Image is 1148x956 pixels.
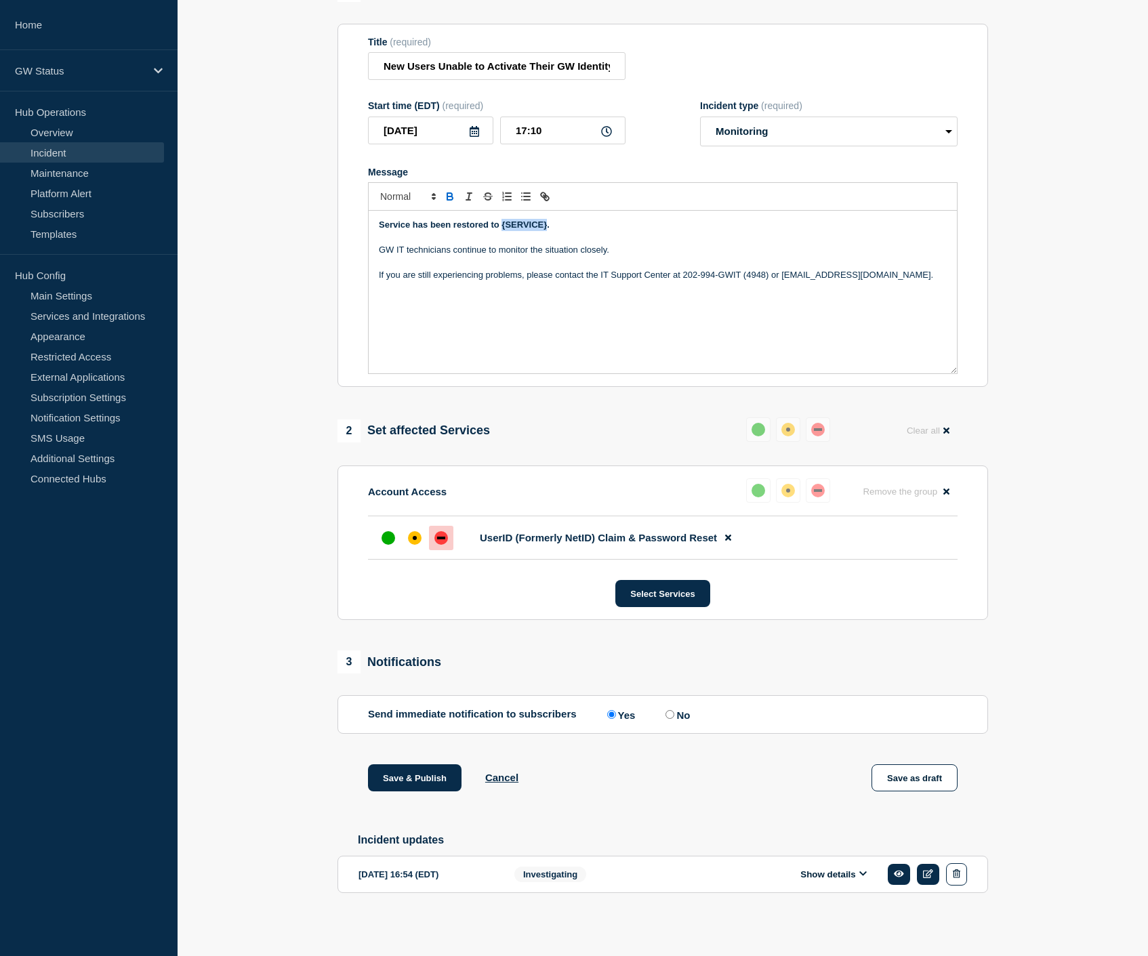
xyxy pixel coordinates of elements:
input: Yes [607,710,616,719]
span: Font size [374,188,440,205]
p: GW IT technicians continue to monitor the situation closely. [379,244,947,256]
div: down [434,531,448,545]
div: affected [781,423,795,436]
div: Title [368,37,626,47]
input: Title [368,52,626,80]
button: Select Services [615,580,710,607]
button: up [746,478,771,503]
p: If you are still experiencing problems, please contact the IT Support Center at 202-994-GWIT (494... [379,269,947,281]
p: Send immediate notification to subscribers [368,708,577,721]
div: up [382,531,395,545]
button: affected [776,417,800,442]
div: Message [369,211,957,373]
button: Toggle link [535,188,554,205]
p: Account Access [368,486,447,497]
button: Save & Publish [368,764,462,791]
span: Remove the group [863,486,937,497]
button: Toggle italic text [459,188,478,205]
button: Save as draft [872,764,958,791]
span: UserID (Formerly NetID) Claim & Password Reset [480,532,717,543]
div: Send immediate notification to subscribers [368,708,958,721]
div: down [811,423,825,436]
strong: Service has been restored to {SERVICE}. [379,220,550,230]
button: Toggle ordered list [497,188,516,205]
button: up [746,417,771,442]
span: (required) [390,37,431,47]
button: affected [776,478,800,503]
div: [DATE] 16:54 (EDT) [358,863,494,886]
h2: Incident updates [358,834,988,846]
button: down [806,478,830,503]
label: Yes [604,708,636,721]
select: Incident type [700,117,958,146]
button: down [806,417,830,442]
button: Cancel [485,772,518,783]
button: Remove the group [855,478,958,505]
span: (required) [761,100,802,111]
div: Notifications [337,650,441,673]
label: No [662,708,690,721]
div: up [752,423,765,436]
div: affected [408,531,422,545]
button: Toggle bulleted list [516,188,535,205]
input: YYYY-MM-DD [368,117,493,144]
div: Set affected Services [337,419,490,442]
input: HH:MM [500,117,626,144]
div: up [752,484,765,497]
button: Toggle bold text [440,188,459,205]
div: Incident type [700,100,958,111]
div: Message [368,167,958,178]
div: Start time (EDT) [368,100,626,111]
input: No [665,710,674,719]
span: 2 [337,419,361,442]
button: Toggle strikethrough text [478,188,497,205]
span: Investigating [514,867,586,882]
div: down [811,484,825,497]
button: Show details [796,869,871,880]
button: Clear all [899,417,958,444]
span: 3 [337,650,361,673]
span: (required) [443,100,484,111]
div: affected [781,484,795,497]
p: GW Status [15,65,145,77]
